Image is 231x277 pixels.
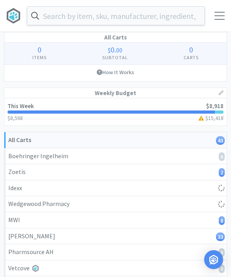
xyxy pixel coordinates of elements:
[27,7,205,25] input: Search by item, sku, manufacturer, ingredient, size...
[74,46,156,54] div: .
[4,88,227,98] h1: Weekly Budget
[8,114,23,122] span: $8,568
[8,199,223,209] div: Wedgewood Pharmacy
[8,231,223,241] div: [PERSON_NAME]
[8,183,223,193] div: Idexx
[4,228,227,245] a: [PERSON_NAME]33
[4,148,227,165] a: Boehringer Ingelheim0
[219,248,225,257] i: 0
[8,103,34,109] h2: This Week
[204,250,223,269] div: Open Intercom Messenger
[4,196,227,212] a: Wedgewood Pharmacy
[219,216,225,225] i: 8
[8,151,223,161] div: Boehringer Ingelheim
[4,98,227,125] a: This Week$8,918$8,568$15,418
[4,32,227,43] h1: All Carts
[208,114,223,122] span: 15,418
[8,136,31,144] strong: All Carts
[197,115,224,121] h3: $
[8,215,223,225] div: MWI
[219,264,225,273] i: 0
[4,54,74,61] h4: Items
[4,65,227,80] a: How It Works
[4,180,227,197] a: Idexx
[206,102,223,110] span: $8,918
[216,232,225,241] i: 33
[4,212,227,228] a: MWI8
[156,54,227,61] h4: Carts
[4,260,227,277] a: Vetcove0
[216,136,225,145] i: 43
[219,152,225,161] i: 0
[189,45,193,54] span: 0
[219,168,225,177] i: 2
[116,46,122,54] span: 00
[4,164,227,180] a: Zoetis2
[4,244,227,260] a: Pharmsource AH0
[111,45,115,54] span: 0
[8,263,223,273] div: Vetcove
[108,46,111,54] span: $
[8,247,223,257] div: Pharmsource AH
[8,167,223,177] div: Zoetis
[74,54,156,61] h4: Subtotal
[38,45,41,54] span: 0
[4,132,227,148] a: All Carts43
